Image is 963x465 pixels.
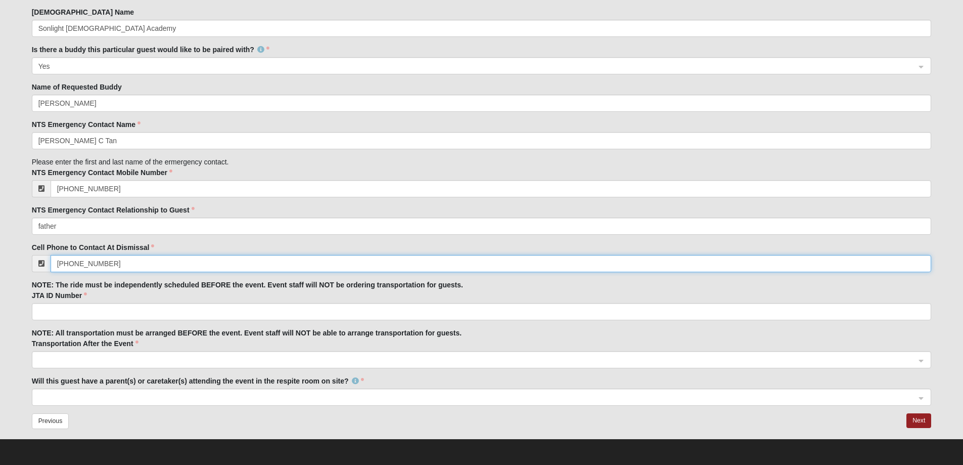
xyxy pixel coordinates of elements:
[32,242,155,252] label: Cell Phone to Contact At Dismissal
[32,119,141,130] label: NTS Emergency Contact Name
[32,413,69,429] button: Previous
[32,281,463,289] strong: NOTE: The ride must be independently scheduled BEFORE the event. Event staff will NOT be ordering...
[32,45,269,55] label: Is there a buddy this particular guest would like to be paired with?
[32,7,134,17] label: [DEMOGRAPHIC_DATA] Name
[32,329,462,337] strong: NOTE: All transportation must be arranged BEFORE the event. Event staff will NOT be able to arran...
[32,290,87,301] label: JTA ID Number
[32,339,139,349] label: Transportation After the Event
[32,376,364,386] label: Will this guest have a parent(s) or caretaker(s) attending the event in the respite room on site?
[32,82,122,92] label: Name of Requested Buddy
[32,205,195,215] label: NTS Emergency Contact Relationship to Guest
[32,167,172,178] label: NTS Emergency Contact Mobile Number
[906,413,931,428] button: Next
[38,61,907,72] span: Yes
